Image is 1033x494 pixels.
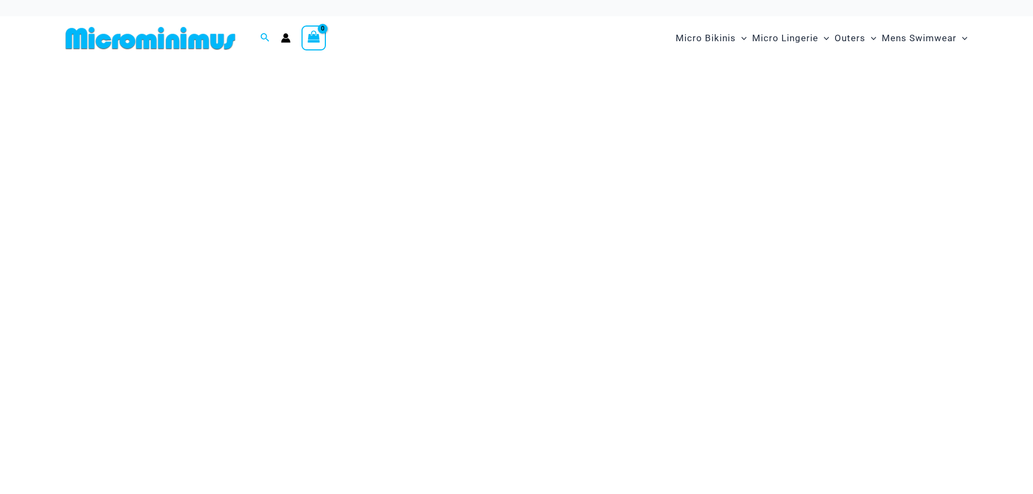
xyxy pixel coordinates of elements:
a: Micro BikinisMenu ToggleMenu Toggle [673,22,749,55]
span: Menu Toggle [736,24,747,52]
a: Micro LingerieMenu ToggleMenu Toggle [749,22,832,55]
span: Outers [835,24,865,52]
a: Account icon link [281,33,291,43]
img: Waves Breaking Ocean Bikini Pack [59,72,974,383]
a: View Shopping Cart, empty [301,25,326,50]
span: Menu Toggle [818,24,829,52]
span: Micro Bikinis [676,24,736,52]
a: OutersMenu ToggleMenu Toggle [832,22,879,55]
a: Search icon link [260,31,270,45]
img: MM SHOP LOGO FLAT [61,26,240,50]
span: Menu Toggle [865,24,876,52]
span: Menu Toggle [957,24,967,52]
nav: Site Navigation [671,20,972,56]
span: Micro Lingerie [752,24,818,52]
span: Mens Swimwear [882,24,957,52]
a: Mens SwimwearMenu ToggleMenu Toggle [879,22,970,55]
